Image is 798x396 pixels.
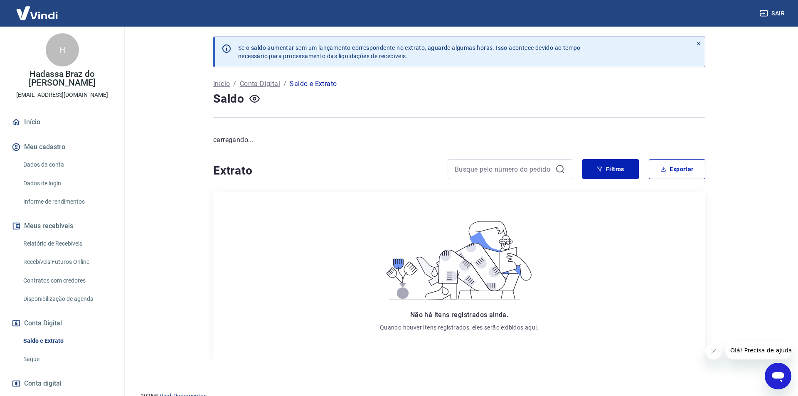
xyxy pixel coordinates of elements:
[10,314,114,332] button: Conta Digital
[213,135,705,145] p: carregando...
[213,79,230,89] a: Início
[20,290,114,307] a: Disponibilização de agenda
[20,193,114,210] a: Informe de rendimentos
[10,374,114,393] a: Conta digital
[283,79,286,89] p: /
[380,323,539,332] p: Quando houver itens registrados, eles serão exibidos aqui.
[7,70,118,87] p: Hadassa Braz do [PERSON_NAME]
[20,235,114,252] a: Relatório de Recebíveis
[20,351,114,368] a: Saque
[290,79,337,89] p: Saldo e Extrato
[582,159,639,179] button: Filtros
[455,163,552,175] input: Busque pelo número do pedido
[649,159,705,179] button: Exportar
[16,91,108,99] p: [EMAIL_ADDRESS][DOMAIN_NAME]
[10,138,114,156] button: Meu cadastro
[10,0,64,26] img: Vindi
[705,343,722,359] iframe: Fechar mensagem
[10,113,114,131] a: Início
[20,253,114,271] a: Recebíveis Futuros Online
[410,311,508,319] span: Não há itens registrados ainda.
[24,378,62,389] span: Conta digital
[213,162,438,179] h4: Extrato
[238,44,581,60] p: Se o saldo aumentar sem um lançamento correspondente no extrato, aguarde algumas horas. Isso acon...
[20,156,114,173] a: Dados da conta
[725,341,791,359] iframe: Mensagem da empresa
[5,6,70,12] span: Olá! Precisa de ajuda?
[20,272,114,289] a: Contratos com credores
[20,332,114,349] a: Saldo e Extrato
[10,217,114,235] button: Meus recebíveis
[20,175,114,192] a: Dados de login
[240,79,280,89] a: Conta Digital
[765,363,791,389] iframe: Botão para abrir a janela de mensagens
[213,91,244,107] h4: Saldo
[46,33,79,66] div: H
[233,79,236,89] p: /
[758,6,788,21] button: Sair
